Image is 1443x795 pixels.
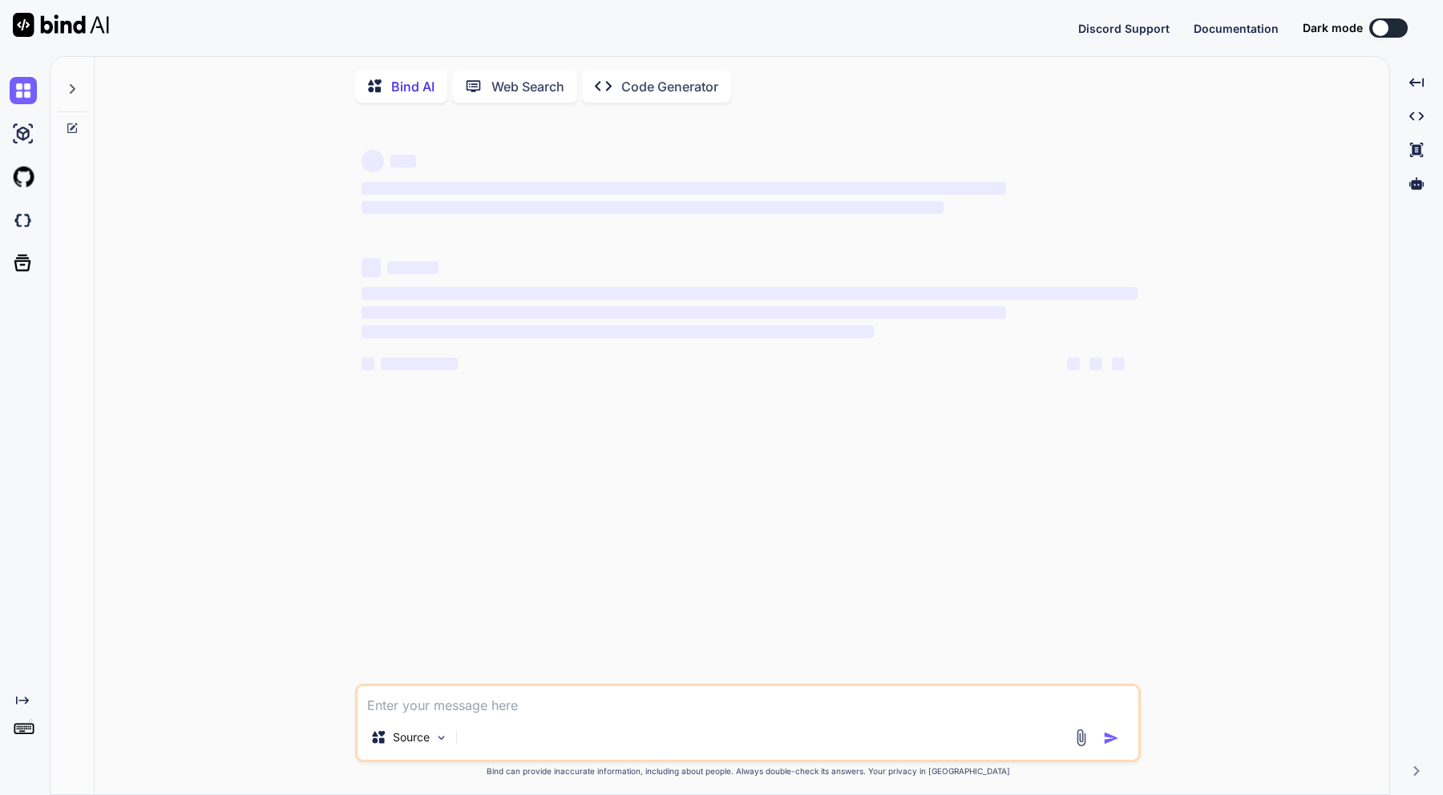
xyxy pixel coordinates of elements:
[1303,20,1363,36] span: Dark mode
[435,731,448,745] img: Pick Models
[362,182,1005,195] span: ‌
[390,155,416,167] span: ‌
[13,13,109,37] img: Bind AI
[391,77,435,96] p: Bind AI
[10,163,37,191] img: githubLight
[362,287,1138,300] span: ‌
[362,357,374,370] span: ‌
[10,77,37,104] img: chat
[362,150,384,172] span: ‌
[10,120,37,147] img: ai-studio
[1089,357,1102,370] span: ‌
[1067,357,1080,370] span: ‌
[1078,22,1170,35] span: Discord Support
[1078,20,1170,37] button: Discord Support
[1194,22,1279,35] span: Documentation
[1112,357,1125,370] span: ‌
[355,765,1141,777] p: Bind can provide inaccurate information, including about people. Always double-check its answers....
[362,325,874,338] span: ‌
[621,77,718,96] p: Code Generator
[387,261,439,274] span: ‌
[1194,20,1279,37] button: Documentation
[491,77,564,96] p: Web Search
[10,207,37,234] img: darkCloudIdeIcon
[1103,730,1119,746] img: icon
[362,201,944,214] span: ‌
[393,729,430,745] p: Source
[362,258,381,277] span: ‌
[381,357,458,370] span: ‌
[1072,728,1090,747] img: attachment
[362,306,1005,319] span: ‌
